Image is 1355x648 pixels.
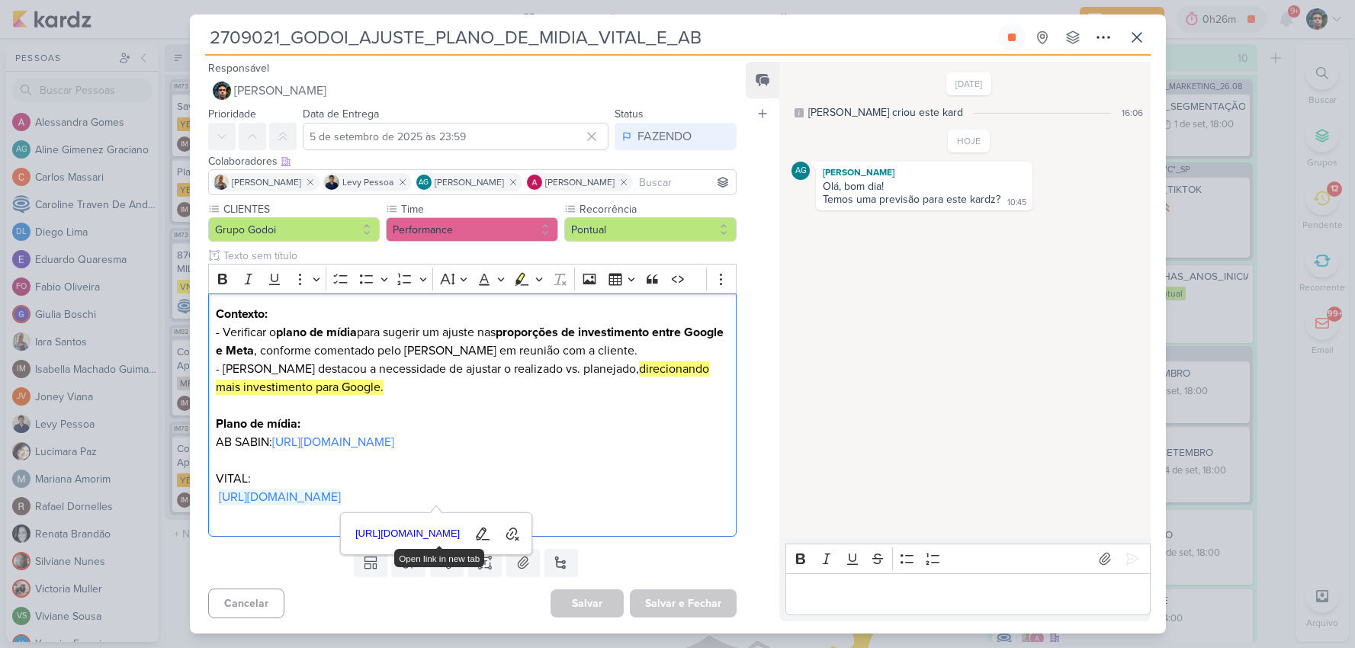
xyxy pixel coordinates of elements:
[208,107,256,120] label: Prioridade
[216,416,300,431] strong: Plano de mídia:
[214,175,229,190] img: Iara Santos
[208,217,380,242] button: Grupo Godoi
[564,217,737,242] button: Pontual
[342,175,393,189] span: Levy Pessoa
[791,162,810,180] div: Aline Gimenez Graciano
[419,179,429,187] p: AG
[351,524,465,543] span: [URL][DOMAIN_NAME]
[808,104,963,120] div: [PERSON_NAME] criou este kard
[386,217,558,242] button: Performance
[219,489,341,505] a: [URL][DOMAIN_NAME]
[208,153,737,169] div: Colaboradores
[208,62,269,75] label: Responsável
[819,165,1029,180] div: [PERSON_NAME]
[823,193,1000,206] div: Temos uma previsão para este kardz?
[303,107,379,120] label: Data de Entrega
[324,175,339,190] img: Levy Pessoa
[216,306,268,322] strong: Contexto:
[636,173,734,191] input: Buscar
[435,175,504,189] span: [PERSON_NAME]
[272,435,394,450] a: [URL][DOMAIN_NAME]
[1007,197,1026,209] div: 10:45
[416,175,432,190] div: Aline Gimenez Graciano
[208,264,737,294] div: Editor toolbar
[208,77,737,104] button: [PERSON_NAME]
[216,451,728,506] p: VITAL:
[232,175,301,189] span: [PERSON_NAME]
[216,305,728,451] p: - Verificar o para sugerir um ajuste nas , conforme comentado pelo [PERSON_NAME] em reunião com a...
[637,127,692,146] div: FAZENDO
[1006,31,1018,43] div: Parar relógio
[213,82,231,100] img: Nelito Junior
[785,573,1150,615] div: Editor editing area: main
[400,201,558,217] label: Time
[1122,106,1143,120] div: 16:06
[615,107,644,120] label: Status
[208,294,737,537] div: Editor editing area: main
[795,167,807,175] p: AG
[785,544,1150,573] div: Editor toolbar
[823,180,1026,193] div: Olá, bom dia!
[276,325,357,340] strong: plano de mídia
[222,201,380,217] label: CLIENTES
[208,589,284,618] button: Cancelar
[545,175,615,189] span: [PERSON_NAME]
[350,522,466,546] a: [URL][DOMAIN_NAME]
[615,123,737,150] button: FAZENDO
[578,201,737,217] label: Recorrência
[205,24,995,51] input: Kard Sem Título
[303,123,609,150] input: Select a date
[220,248,737,264] input: Texto sem título
[234,82,326,100] span: [PERSON_NAME]
[527,175,542,190] img: Alessandra Gomes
